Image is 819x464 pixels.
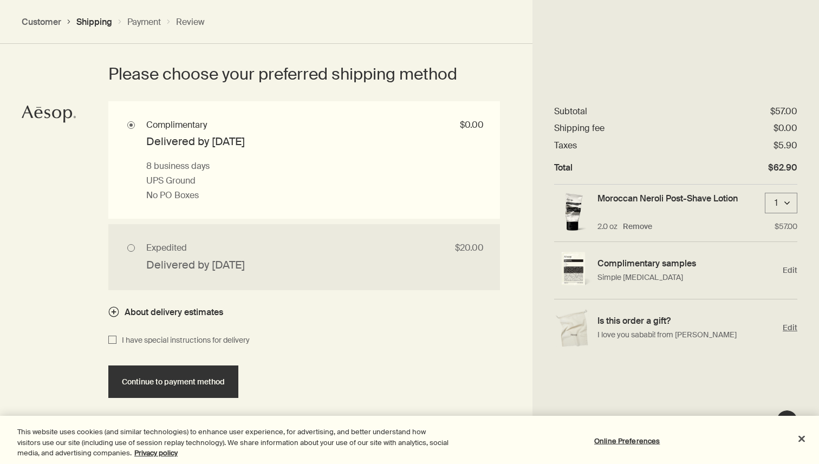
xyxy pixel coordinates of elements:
[108,306,223,318] button: About delivery estimates
[22,16,61,28] button: Customer
[108,63,484,85] h3: Please choose your preferred shipping method
[597,329,777,341] p: I love you sababi! from [PERSON_NAME]
[554,299,797,356] div: Edit
[554,106,587,117] dt: Subtotal
[597,272,777,283] p: Simple [MEDICAL_DATA]
[554,252,592,289] img: Single sample sachet
[623,221,652,232] button: Remove
[554,162,573,173] dt: Total
[127,16,161,28] button: Payment
[775,221,797,232] p: $57.00
[76,16,112,28] button: Shipping
[593,430,661,452] button: Online Preferences, Opens the preference center dialog
[554,140,577,151] dt: Taxes
[554,242,797,299] div: Edit
[554,193,592,233] img: Moroccan Neroli Post-Shave Lotion in aluminium tube
[783,265,797,276] span: Edit
[597,258,777,269] h4: Complimentary samples
[597,221,617,232] p: 2.0 oz
[790,427,814,450] button: Close
[770,106,797,117] dd: $57.00
[116,334,250,347] span: I have special instructions for delivery
[773,122,797,134] dd: $0.00
[771,198,782,209] div: 1
[773,140,797,151] dd: $5.90
[554,309,592,347] img: Gift wrap example
[554,122,604,134] dt: Shipping fee
[125,306,223,318] span: About delivery estimates
[776,410,798,432] button: Live Assistance
[176,16,205,28] button: Review
[108,365,238,398] button: Continue to payment method
[122,378,225,386] span: Continue to payment method
[17,427,451,459] div: This website uses cookies (and similar technologies) to enhance user experience, for advertising,...
[768,162,797,173] dd: $62.90
[134,448,178,458] a: More information about your privacy, opens in a new tab
[597,193,738,204] a: Moroccan Neroli Post-Shave Lotion
[783,323,797,333] span: Edit
[597,315,777,326] h4: Is this order a gift?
